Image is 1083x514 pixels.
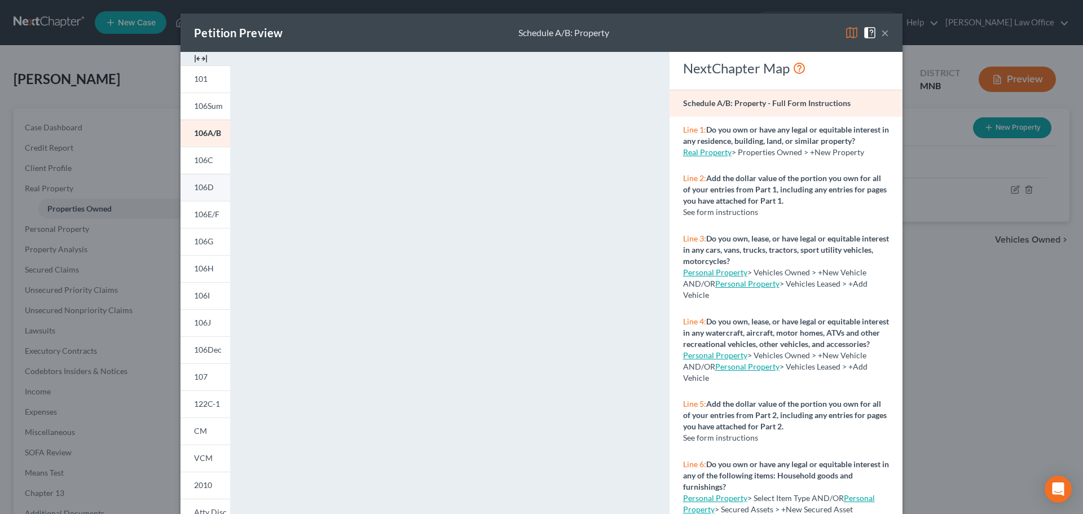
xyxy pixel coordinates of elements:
strong: Do you own, lease, or have legal or equitable interest in any watercraft, aircraft, motor homes, ... [683,317,889,349]
a: 106I [180,282,230,309]
span: Line 4: [683,317,706,326]
span: 106D [194,182,214,192]
strong: Add the dollar value of the portion you own for all of your entries from Part 2, including any en... [683,399,887,431]
strong: Do you own or have any legal or equitable interest in any of the following items: Household goods... [683,459,889,491]
span: > Vehicles Owned > +New Vehicle AND/OR [683,267,866,288]
span: 106C [194,155,213,165]
a: Personal Property [715,362,780,371]
a: Personal Property [683,350,747,360]
a: VCM [180,445,230,472]
span: VCM [194,453,213,463]
span: > Vehicles Leased > +Add Vehicle [683,362,868,383]
img: expand-e0f6d898513216a626fdd78e52531dac95497ffd26381d4c15ee2fc46db09dca.svg [194,52,208,65]
span: See form instructions [683,207,758,217]
a: Personal Property [683,267,747,277]
a: CM [180,418,230,445]
a: 106G [180,228,230,255]
a: 106Dec [180,336,230,363]
a: 106H [180,255,230,282]
a: 106C [180,147,230,174]
a: Personal Property [683,493,747,503]
a: Personal Property [715,279,780,288]
a: Real Property [683,147,732,157]
div: Open Intercom Messenger [1045,476,1072,503]
a: 107 [180,363,230,390]
img: help-close-5ba153eb36485ed6c1ea00a893f15db1cb9b99d6cae46e1a8edb6c62d00a1a76.svg [863,26,877,39]
span: 106Sum [194,101,223,111]
span: 101 [194,74,208,84]
div: Schedule A/B: Property [518,27,609,39]
strong: Add the dollar value of the portion you own for all of your entries from Part 1, including any en... [683,173,887,205]
span: 106J [194,318,211,327]
span: 106Dec [194,345,222,354]
span: Line 5: [683,399,706,408]
a: 106D [180,174,230,201]
a: 101 [180,65,230,93]
span: 106E/F [194,209,219,219]
span: > Select Item Type AND/OR [683,493,844,503]
span: Line 2: [683,173,706,183]
span: Line 6: [683,459,706,469]
span: 106G [194,236,213,246]
span: Line 1: [683,125,706,134]
span: 122C-1 [194,399,220,408]
span: 2010 [194,480,212,490]
a: 106E/F [180,201,230,228]
div: NextChapter Map [683,59,889,77]
span: CM [194,426,207,436]
div: Petition Preview [194,25,283,41]
strong: Do you own, lease, or have legal or equitable interest in any cars, vans, trucks, tractors, sport... [683,234,889,266]
a: 2010 [180,472,230,499]
a: 106Sum [180,93,230,120]
span: 106I [194,291,210,300]
strong: Schedule A/B: Property - Full Form Instructions [683,98,851,108]
span: Line 3: [683,234,706,243]
a: 106J [180,309,230,336]
strong: Do you own or have any legal or equitable interest in any residence, building, land, or similar p... [683,125,889,146]
span: > Properties Owned > +New Property [732,147,864,157]
span: See form instructions [683,433,758,442]
span: > Vehicles Leased > +Add Vehicle [683,279,868,300]
span: 106A/B [194,128,221,138]
span: 107 [194,372,208,381]
a: 106A/B [180,120,230,147]
img: map-eea8200ae884c6f1103ae1953ef3d486a96c86aabb227e865a55264e3737af1f.svg [845,26,859,39]
span: > Vehicles Owned > +New Vehicle AND/OR [683,350,866,371]
span: 106H [194,263,214,273]
button: × [881,26,889,39]
a: 122C-1 [180,390,230,418]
